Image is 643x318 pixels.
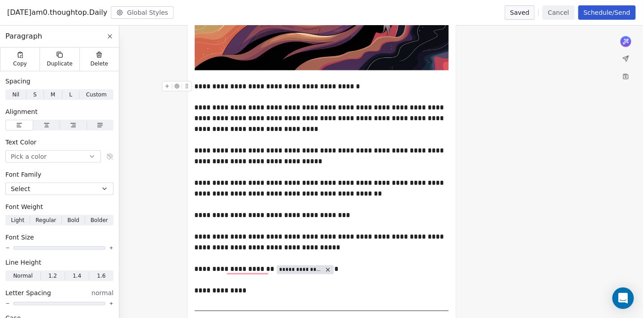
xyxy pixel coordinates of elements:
[5,107,38,116] span: Alignment
[13,272,32,280] span: Normal
[35,216,56,224] span: Regular
[578,5,636,20] button: Schedule/Send
[86,91,107,99] span: Custom
[48,272,57,280] span: 1.2
[51,91,55,99] span: M
[13,60,27,67] span: Copy
[5,77,31,86] span: Spacing
[5,150,101,163] button: Pick a color
[73,272,81,280] span: 1.4
[5,31,42,42] span: Paragraph
[542,5,574,20] button: Cancel
[91,216,108,224] span: Bolder
[5,288,51,297] span: Letter Spacing
[92,288,114,297] span: normal
[12,91,19,99] span: Nil
[5,233,34,242] span: Font Size
[5,258,41,267] span: Line Height
[69,91,72,99] span: L
[91,60,109,67] span: Delete
[5,138,36,147] span: Text Color
[47,60,72,67] span: Duplicate
[7,7,107,18] span: [DATE]am0.thoughtop.Daily
[11,184,30,193] span: Select
[5,202,43,211] span: Font Weight
[33,91,37,99] span: S
[505,5,535,20] button: Saved
[11,216,24,224] span: Light
[612,288,634,309] div: Open Intercom Messenger
[5,170,41,179] span: Font Family
[97,272,105,280] span: 1.6
[111,6,174,19] button: Global Styles
[67,216,79,224] span: Bold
